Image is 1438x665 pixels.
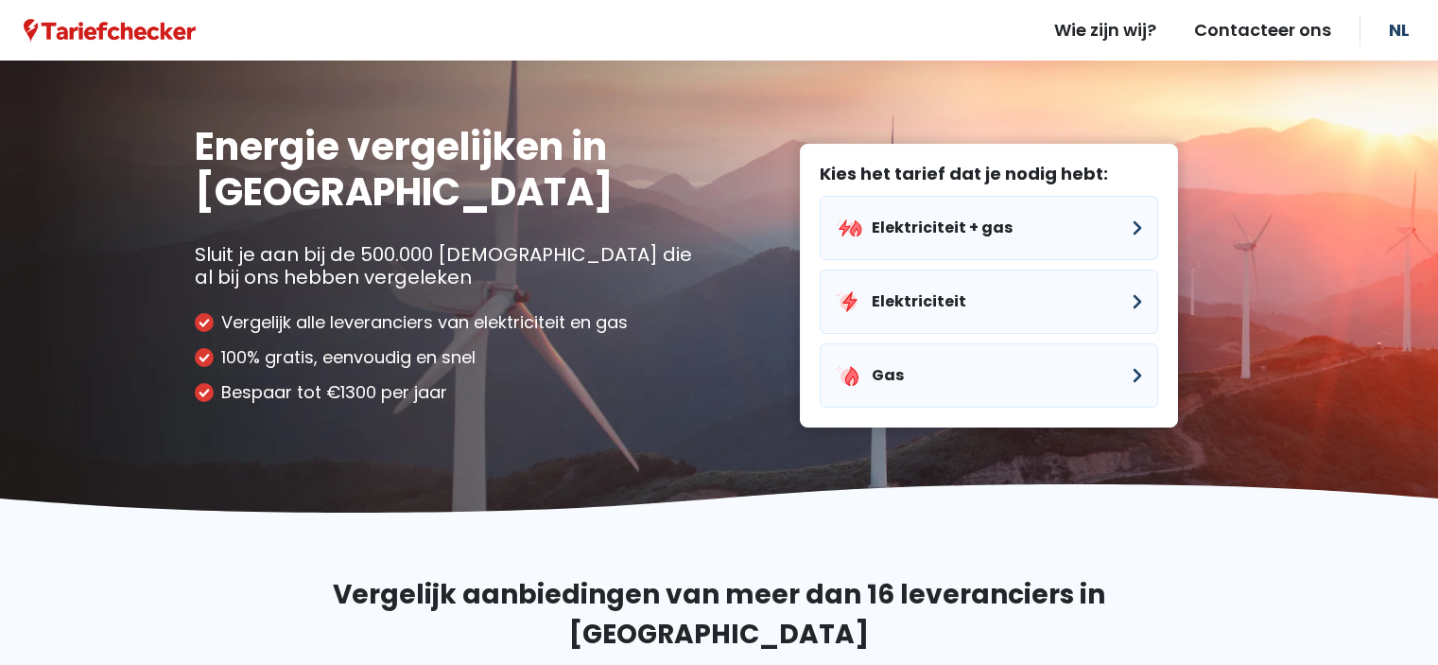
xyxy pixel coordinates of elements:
img: Tariefchecker logo [24,19,196,43]
h2: Vergelijk aanbiedingen van meer dan 16 leveranciers in [GEOGRAPHIC_DATA] [195,575,1244,655]
p: Sluit je aan bij de 500.000 [DEMOGRAPHIC_DATA] die al bij ons hebben vergeleken [195,243,705,289]
button: Elektriciteit [820,270,1158,334]
label: Kies het tarief dat je nodig hebt: [820,164,1158,184]
a: Tariefchecker [24,18,196,43]
h1: Energie vergelijken in [GEOGRAPHIC_DATA] [195,124,705,215]
button: Elektriciteit + gas [820,196,1158,260]
li: 100% gratis, eenvoudig en snel [195,347,705,368]
li: Vergelijk alle leveranciers van elektriciteit en gas [195,312,705,333]
button: Gas [820,343,1158,408]
li: Bespaar tot €1300 per jaar [195,382,705,403]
